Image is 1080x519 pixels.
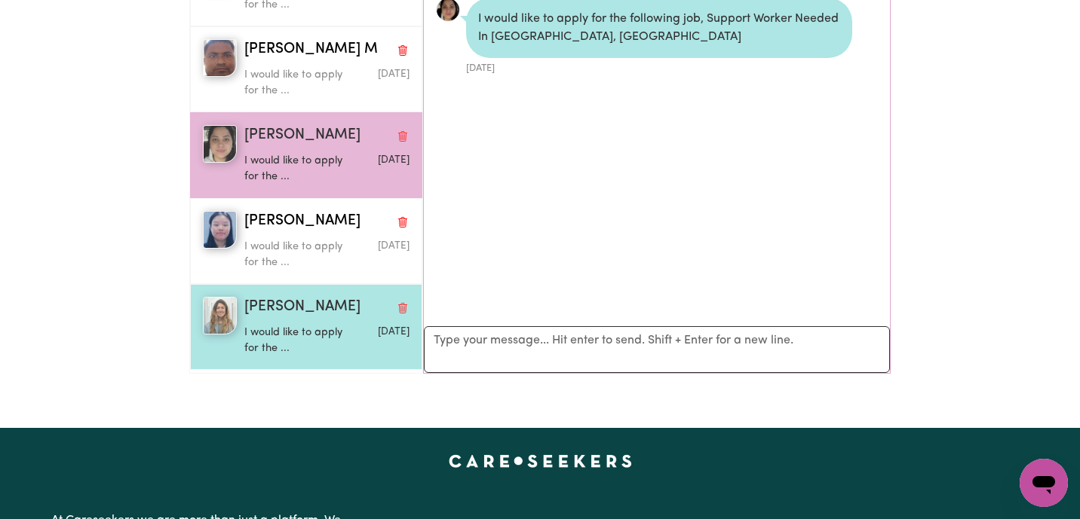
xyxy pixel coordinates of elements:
span: Message sent on October 5, 2025 [378,69,410,79]
button: Juliana M[PERSON_NAME]Delete conversationI would like to apply for the ...Message sent on October... [190,284,422,370]
button: Wing Kwan Winky L[PERSON_NAME]Delete conversationI would like to apply for the ...Message sent on... [190,198,422,284]
a: Careseekers home page [449,455,632,467]
img: Mohammad Shipon M [203,39,238,77]
p: I would like to apply for the ... [244,325,354,357]
div: [DATE] [466,58,852,75]
button: Delete conversation [396,212,410,231]
button: Delete conversation [396,126,410,145]
p: I would like to apply for the ... [244,153,354,185]
button: Delete conversation [396,298,410,317]
iframe: Button to launch messaging window [1020,459,1068,507]
img: Wing Kwan Winky L [203,211,238,249]
span: [PERSON_NAME] M [244,39,378,61]
span: [PERSON_NAME] [244,125,361,147]
span: Message sent on October 3, 2025 [378,241,410,251]
span: [PERSON_NAME] [244,211,361,233]
span: Message sent on October 3, 2025 [378,327,410,337]
button: Mohammad Shipon M[PERSON_NAME] MDelete conversationI would like to apply for the ...Message sent ... [190,26,422,112]
img: Shayleah P [203,125,238,163]
p: I would like to apply for the ... [244,67,354,99]
span: [PERSON_NAME] [244,297,361,319]
img: Juliana M [203,297,238,334]
span: Message sent on October 4, 2025 [378,155,410,165]
button: Shayleah P[PERSON_NAME]Delete conversationI would like to apply for the ...Message sent on Octobe... [190,112,422,198]
button: Delete conversation [396,40,410,60]
p: I would like to apply for the ... [244,239,354,271]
